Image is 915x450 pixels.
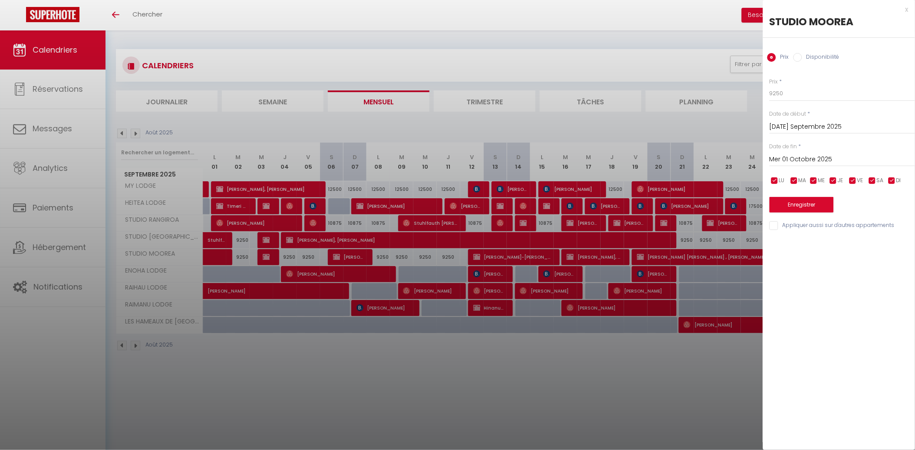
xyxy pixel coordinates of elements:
label: Date de début [770,110,806,118]
span: LU [779,177,785,185]
label: Prix [770,78,778,86]
span: DI [896,177,901,185]
span: MA [799,177,806,185]
label: Date de fin [770,143,797,151]
span: VE [857,177,863,185]
div: STUDIO MOOREA [770,15,908,29]
span: JE [838,177,843,185]
label: Prix [776,53,789,63]
span: SA [877,177,884,185]
span: ME [818,177,825,185]
label: Disponibilité [802,53,839,63]
button: Enregistrer [770,197,834,213]
div: x [763,4,908,15]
